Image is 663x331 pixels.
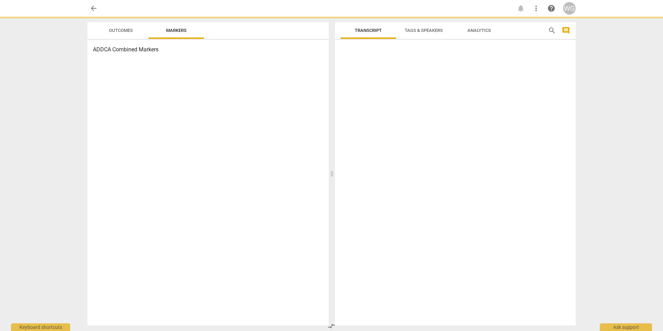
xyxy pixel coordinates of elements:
span: Analytics [467,28,491,33]
span: Transcript [355,28,382,33]
a: Help [545,2,558,15]
div: Ask support [600,323,652,331]
button: Search [546,25,558,36]
div: Keyboard shortcuts [11,323,70,331]
span: Tags & Speakers [405,28,443,33]
button: WG [563,2,576,15]
button: Show/Hide comments [560,25,571,36]
span: Markers [166,28,187,33]
span: arrow_back [89,4,98,12]
span: help [547,4,556,12]
span: compare_arrows [327,322,336,330]
span: Outcomes [109,28,133,33]
span: comment [562,26,570,35]
h3: ADDCA Combined Markers [93,45,323,54]
span: search [548,26,556,35]
span: more_vert [532,4,540,12]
